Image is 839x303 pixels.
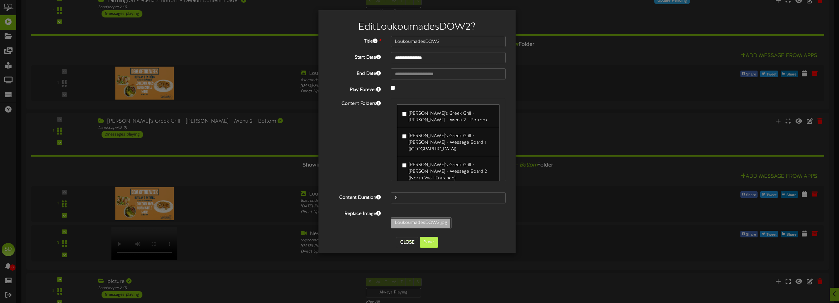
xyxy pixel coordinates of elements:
span: [PERSON_NAME]'s Greek Grill - [PERSON_NAME] - Message Board 1 ([GEOGRAPHIC_DATA]) [409,134,486,152]
label: Content Folders [323,98,386,107]
button: Save [420,237,438,248]
input: 15 [391,192,506,203]
button: Close [396,237,418,248]
label: Content Duration [323,192,386,201]
label: Start Date [323,52,386,61]
span: [PERSON_NAME]'s Greek Grill - [PERSON_NAME] - Message Board 2 (North Wall-Entrance) [409,163,487,181]
label: Play Forever [323,84,386,93]
label: Title [323,36,386,45]
input: [PERSON_NAME]'s Greek Grill - [PERSON_NAME] - Message Board 1 ([GEOGRAPHIC_DATA]) [402,134,406,138]
input: [PERSON_NAME]'s Greek Grill - [PERSON_NAME] - Message Board 2 (North Wall-Entrance) [402,163,406,167]
input: Title [391,36,506,47]
label: Replace Image [323,208,386,217]
span: [PERSON_NAME]'s Greek Grill - [PERSON_NAME] - Menu 2 - Bottom [409,111,487,123]
input: [PERSON_NAME]'s Greek Grill - [PERSON_NAME] - Menu 2 - Bottom [402,112,406,116]
label: End Date [323,68,386,77]
h2: Edit LoukoumadesDOW2 ? [328,22,506,33]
